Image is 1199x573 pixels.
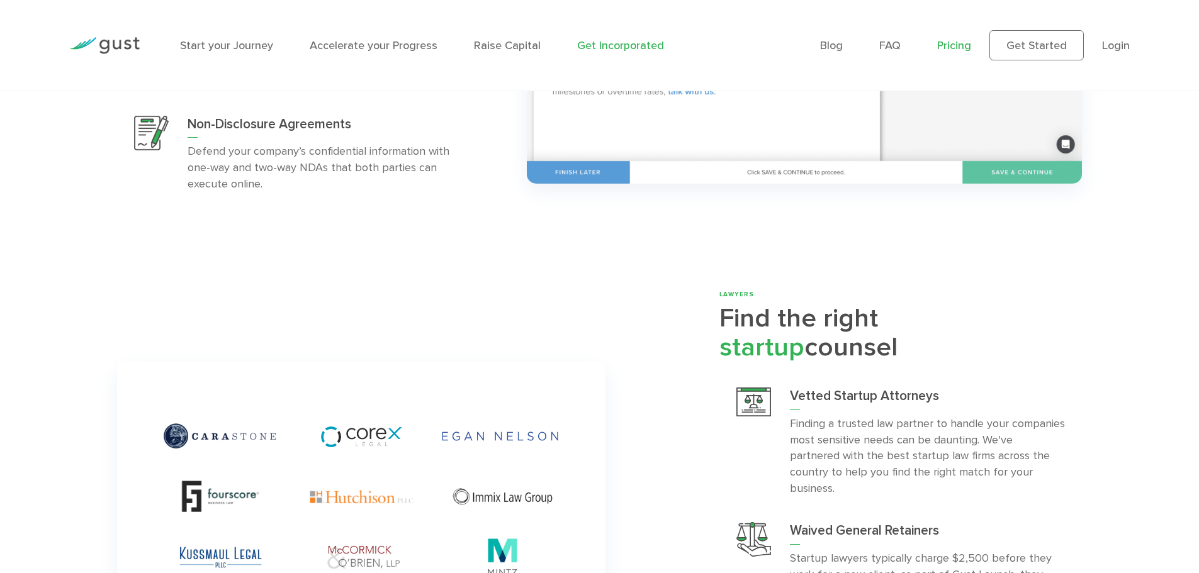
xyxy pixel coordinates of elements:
span: startup [719,331,804,363]
h2: Find the right counsel [719,304,1082,362]
p: Finding a trusted law partner to handle your companies most sensitive needs can be daunting. We'v... [790,416,1065,498]
a: Raise Capital [474,39,541,52]
h3: Non-Disclosure Agreements [188,116,463,138]
a: Start your Journey [180,39,273,52]
a: Accelerate your Progress [310,39,437,52]
h3: Waived General Retainers [790,522,1065,545]
div: LAWYERS [719,290,1082,299]
img: Law Firm [736,387,771,416]
a: Get Started [989,30,1084,60]
p: Defend your company’s confidential information with one-way and two-way NDAs that both parties ca... [188,143,463,192]
img: Gust Logo [69,37,140,54]
a: Login [1102,39,1130,52]
a: Blog [820,39,843,52]
a: Pricing [937,39,971,52]
h3: Vetted Startup Attorneys [790,387,1065,410]
a: FAQ [879,39,901,52]
img: Waive [736,522,771,557]
a: Get Incorporated [577,39,664,52]
img: Nda [134,116,169,151]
